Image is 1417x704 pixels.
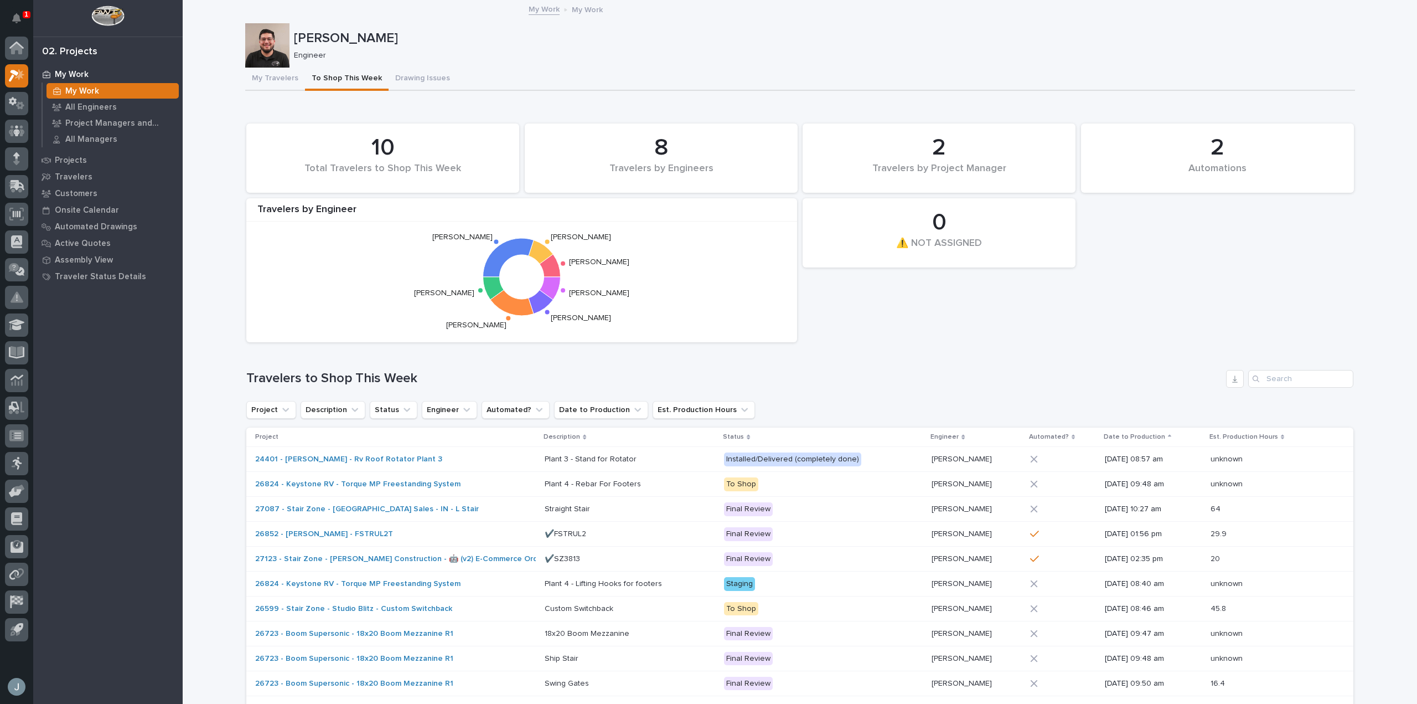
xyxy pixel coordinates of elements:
[255,629,453,639] a: 26723 - Boom Supersonic - 18x20 Boom Mezzanine R1
[544,163,779,186] div: Travelers by Engineers
[723,431,744,443] p: Status
[1211,552,1222,564] p: 20
[33,251,183,268] a: Assembly View
[246,371,1222,387] h1: Travelers to Shop This Week
[1211,652,1245,664] p: unknown
[932,602,994,614] p: [PERSON_NAME]
[246,547,1353,572] tr: 27123 - Stair Zone - [PERSON_NAME] Construction - 🤖 (v2) E-Commerce Order with Fab Item ✔️SZ3813✔...
[724,627,773,641] div: Final Review
[33,235,183,251] a: Active Quotes
[572,3,603,15] p: My Work
[724,602,758,616] div: To Shop
[255,505,479,514] a: 27087 - Stair Zone - [GEOGRAPHIC_DATA] Sales - IN - L Stair
[545,602,616,614] p: Custom Switchback
[55,272,146,282] p: Traveler Status Details
[1029,431,1069,443] p: Automated?
[1104,431,1165,443] p: Date to Production
[55,239,111,249] p: Active Quotes
[55,205,119,215] p: Onsite Calendar
[569,289,629,297] text: [PERSON_NAME]
[255,480,461,489] a: 26824 - Keystone RV - Torque MP Freestanding System
[724,527,773,541] div: Final Review
[821,238,1057,261] div: ⚠️ NOT ASSIGNED
[446,321,506,329] text: [PERSON_NAME]
[255,530,393,539] a: 26852 - [PERSON_NAME] - FSTRUL2T
[246,401,296,419] button: Project
[246,204,797,222] div: Travelers by Engineer
[91,6,124,26] img: Workspace Logo
[55,189,97,199] p: Customers
[932,577,994,589] p: [PERSON_NAME]
[545,477,643,489] p: Plant 4 - Rebar For Footers
[294,51,1346,60] p: Engineer
[33,202,183,218] a: Onsite Calendar
[65,102,117,112] p: All Engineers
[246,447,1353,472] tr: 24401 - [PERSON_NAME] - Rv Roof Rotator Plant 3 Plant 3 - Stand for RotatorPlant 3 - Stand for Ro...
[370,401,417,419] button: Status
[724,577,755,591] div: Staging
[33,218,183,235] a: Automated Drawings
[33,185,183,202] a: Customers
[24,11,28,18] p: 1
[33,152,183,168] a: Projects
[724,502,773,516] div: Final Review
[544,431,580,443] p: Description
[932,502,994,514] p: [PERSON_NAME]
[43,83,183,99] a: My Work
[545,627,632,639] p: 18x20 Boom Mezzanine
[821,209,1057,237] div: 0
[932,477,994,489] p: [PERSON_NAME]
[43,131,183,147] a: All Managers
[246,671,1353,696] tr: 26723 - Boom Supersonic - 18x20 Boom Mezzanine R1 Swing GatesSwing Gates Final Review[PERSON_NAME...
[545,577,664,589] p: Plant 4 - Lifting Hooks for footers
[1105,554,1202,564] p: [DATE] 02:35 pm
[301,401,365,419] button: Description
[294,30,1351,47] p: [PERSON_NAME]
[1105,505,1202,514] p: [DATE] 10:27 am
[930,431,959,443] p: Engineer
[1105,629,1202,639] p: [DATE] 09:47 am
[5,675,28,698] button: users-avatar
[265,134,500,162] div: 10
[422,401,477,419] button: Engineer
[653,401,755,419] button: Est. Production Hours
[545,652,581,664] p: Ship Stair
[932,627,994,639] p: [PERSON_NAME]
[55,255,113,265] p: Assembly View
[545,677,591,688] p: Swing Gates
[551,234,611,241] text: [PERSON_NAME]
[65,135,117,145] p: All Managers
[1105,530,1202,539] p: [DATE] 01:56 pm
[1105,480,1202,489] p: [DATE] 09:48 am
[43,99,183,115] a: All Engineers
[545,453,639,464] p: Plant 3 - Stand for Rotator
[544,134,779,162] div: 8
[255,654,453,664] a: 26723 - Boom Supersonic - 18x20 Boom Mezzanine R1
[529,2,560,15] a: My Work
[932,527,994,539] p: [PERSON_NAME]
[1100,134,1335,162] div: 2
[255,579,461,589] a: 26824 - Keystone RV - Torque MP Freestanding System
[246,497,1353,522] tr: 27087 - Stair Zone - [GEOGRAPHIC_DATA] Sales - IN - L Stair Straight StairStraight Stair Final Re...
[821,134,1057,162] div: 2
[255,554,597,564] a: 27123 - Stair Zone - [PERSON_NAME] Construction - 🤖 (v2) E-Commerce Order with Fab Item
[1105,679,1202,688] p: [DATE] 09:50 am
[551,314,611,322] text: [PERSON_NAME]
[33,168,183,185] a: Travelers
[255,679,453,688] a: 26723 - Boom Supersonic - 18x20 Boom Mezzanine R1
[55,156,87,166] p: Projects
[1211,502,1223,514] p: 64
[1211,577,1245,589] p: unknown
[246,597,1353,621] tr: 26599 - Stair Zone - Studio Blitz - Custom Switchback Custom SwitchbackCustom Switchback To Shop[...
[545,552,582,564] p: ✔️SZ3813
[724,477,758,491] div: To Shop
[1211,677,1227,688] p: 16.4
[1211,602,1228,614] p: 45.8
[1100,163,1335,186] div: Automations
[14,13,28,31] div: Notifications1
[55,70,89,80] p: My Work
[1248,370,1353,388] input: Search
[821,163,1057,186] div: Travelers by Project Manager
[432,234,493,241] text: [PERSON_NAME]
[246,646,1353,671] tr: 26723 - Boom Supersonic - 18x20 Boom Mezzanine R1 Ship StairShip Stair Final Review[PERSON_NAME][...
